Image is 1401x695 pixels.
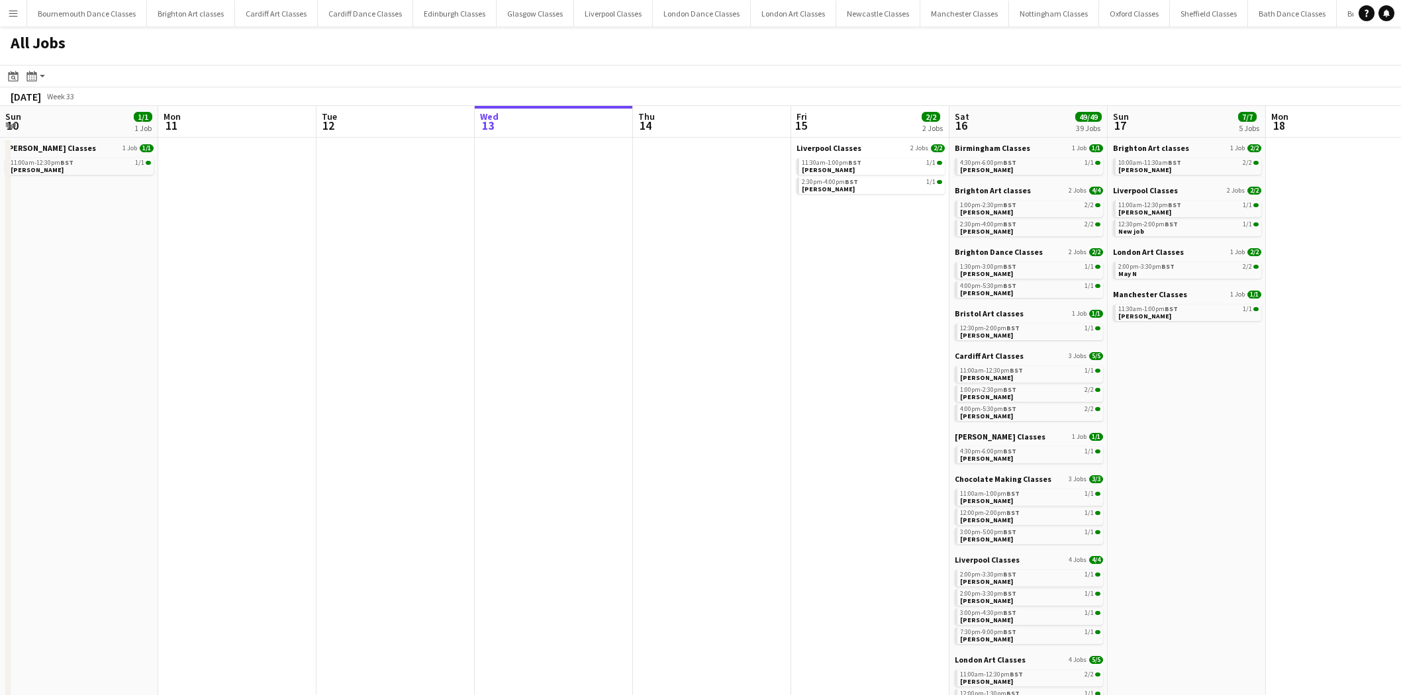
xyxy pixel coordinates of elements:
[960,221,1016,228] span: 2:30pm-4:00pm
[1089,248,1103,256] span: 2/2
[1089,433,1103,441] span: 1/1
[1227,187,1245,195] span: 2 Jobs
[1006,508,1020,517] span: BST
[1089,310,1103,318] span: 1/1
[1085,160,1094,166] span: 1/1
[1003,404,1016,413] span: BST
[1253,203,1259,207] span: 1/1
[1003,528,1016,536] span: BST
[1003,281,1016,290] span: BST
[653,1,751,26] button: London Dance Classes
[960,283,1016,289] span: 4:00pm-5:30pm
[1072,144,1087,152] span: 1 Job
[960,220,1100,235] a: 2:30pm-4:00pmBST2/2[PERSON_NAME]
[1113,247,1261,257] a: London Art Classes1 Job2/2
[960,610,1016,616] span: 3:00pm-4:30pm
[960,269,1013,278] span: Lynne Mckay
[960,406,1016,412] span: 4:00pm-5:30pm
[955,555,1103,565] a: Liverpool Classes4 Jobs4/4
[1069,352,1087,360] span: 3 Jobs
[926,179,936,185] span: 1/1
[1089,556,1103,564] span: 4/4
[1118,269,1137,278] span: May N
[1095,265,1100,269] span: 1/1
[1113,289,1261,299] a: Manchester Classes1 Job1/1
[1003,589,1016,598] span: BST
[1095,592,1100,596] span: 1/1
[636,118,655,133] span: 14
[1085,221,1094,228] span: 2/2
[955,655,1026,665] span: London Art Classes
[960,508,1100,524] a: 12:00pm-2:00pmBST1/1[PERSON_NAME]
[960,677,1013,686] span: Billy Foord
[1118,227,1144,236] span: New job
[960,635,1013,643] span: Kirsty Carte
[1118,208,1171,216] span: Andrea Hammond
[140,144,154,152] span: 1/1
[960,489,1100,504] a: 11:00am-1:00pmBST1/1[PERSON_NAME]
[960,208,1013,216] span: Ashlee Barron
[235,1,318,26] button: Cardiff Art Classes
[960,608,1100,624] a: 3:00pm-4:30pmBST1/1[PERSON_NAME]
[802,160,861,166] span: 11:30am-1:00pm
[60,158,73,167] span: BST
[955,555,1103,655] div: Liverpool Classes4 Jobs4/42:00pm-3:30pmBST1/1[PERSON_NAME]2:00pm-3:30pmBST1/1[PERSON_NAME]3:00pm-...
[960,262,1100,277] a: 1:30pm-3:00pmBST1/1[PERSON_NAME]
[960,570,1100,585] a: 2:00pm-3:30pmBST1/1[PERSON_NAME]
[44,91,77,101] span: Week 33
[1085,571,1094,578] span: 1/1
[960,325,1020,332] span: 12:30pm-2:00pm
[797,143,861,153] span: Liverpool Classes
[960,670,1100,685] a: 11:00am-12:30pmBST2/2[PERSON_NAME]
[960,227,1013,236] span: Jack Green
[836,1,920,26] button: Newcastle Classes
[960,589,1100,604] a: 2:00pm-3:30pmBST1/1[PERSON_NAME]
[797,143,945,153] a: Liverpool Classes2 Jobs2/2
[320,118,337,133] span: 12
[1165,220,1178,228] span: BST
[955,247,1103,308] div: Brighton Dance Classes2 Jobs2/21:30pm-3:00pmBST1/1[PERSON_NAME]4:00pm-5:30pmBST1/1[PERSON_NAME]
[1085,448,1094,455] span: 1/1
[122,144,137,152] span: 1 Job
[955,555,1020,565] span: Liverpool Classes
[1113,289,1261,324] div: Manchester Classes1 Job1/111:30am-1:00pmBST1/1[PERSON_NAME]
[1085,490,1094,497] span: 1/1
[322,111,337,122] span: Tue
[1003,262,1016,271] span: BST
[937,180,942,184] span: 1/1
[5,111,21,122] span: Sun
[5,143,154,177] div: [PERSON_NAME] Classes1 Job1/111:00am-12:30pmBST1/1[PERSON_NAME]
[1247,248,1261,256] span: 2/2
[797,143,945,197] div: Liverpool Classes2 Jobs2/211:30am-1:00pmBST1/1[PERSON_NAME]2:30pm-4:00pmBST1/1[PERSON_NAME]
[1095,573,1100,577] span: 1/1
[1095,388,1100,392] span: 2/2
[1113,143,1189,153] span: Brighton Art classes
[960,373,1013,382] span: Emelie James
[1085,671,1094,678] span: 2/2
[1238,112,1257,122] span: 7/7
[134,123,152,133] div: 1 Job
[1118,312,1171,320] span: Holly Low
[1230,291,1245,299] span: 1 Job
[960,448,1016,455] span: 4:30pm-6:00pm
[960,590,1016,597] span: 2:00pm-3:30pm
[1095,326,1100,330] span: 1/1
[1095,492,1100,496] span: 1/1
[1243,221,1252,228] span: 1/1
[1111,118,1129,133] span: 17
[802,185,855,193] span: Nesta Evans
[960,367,1023,374] span: 11:00am-12:30pm
[1069,187,1087,195] span: 2 Jobs
[1095,530,1100,534] span: 1/1
[1069,475,1087,483] span: 3 Jobs
[960,331,1013,340] span: Sophie Holman-Nairn
[795,118,807,133] span: 15
[1003,627,1016,636] span: BST
[955,351,1103,361] a: Cardiff Art Classes3 Jobs5/5
[955,308,1024,318] span: Bristol Art classes
[960,627,1100,643] a: 7:30pm-9:00pmBST1/1[PERSON_NAME]
[1085,283,1094,289] span: 1/1
[3,118,21,133] span: 10
[960,571,1016,578] span: 2:00pm-3:30pm
[1003,201,1016,209] span: BST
